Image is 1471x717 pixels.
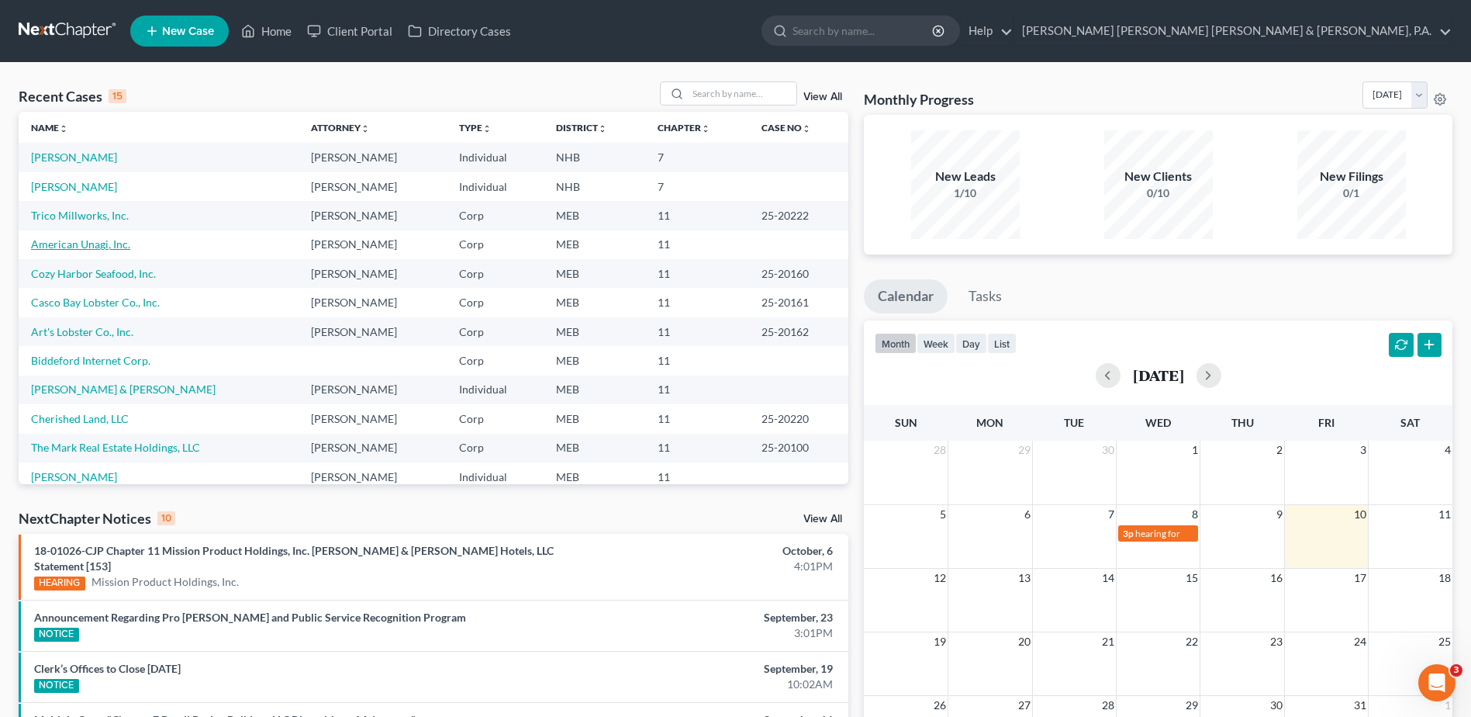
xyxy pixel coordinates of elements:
[109,89,126,103] div: 15
[299,404,447,433] td: [PERSON_NAME]
[1104,185,1213,201] div: 0/10
[1133,367,1184,383] h2: [DATE]
[299,230,447,259] td: [PERSON_NAME]
[749,259,848,288] td: 25-20160
[1418,664,1455,701] iframe: Intercom live chat
[645,143,749,171] td: 7
[1318,416,1335,429] span: Fri
[803,92,842,102] a: View All
[645,404,749,433] td: 11
[1023,505,1032,524] span: 6
[1184,696,1200,715] span: 29
[1100,632,1116,651] span: 21
[1269,632,1284,651] span: 23
[1190,441,1200,459] span: 1
[31,354,150,367] a: Biddeford Internet Corp.
[895,416,917,429] span: Sun
[447,346,544,375] td: Corp
[1352,505,1368,524] span: 10
[1145,416,1171,429] span: Wed
[749,404,848,433] td: 25-20220
[761,122,811,133] a: Case Nounfold_more
[1100,569,1116,587] span: 14
[1297,185,1406,201] div: 0/1
[645,288,749,317] td: 11
[361,124,370,133] i: unfold_more
[1104,168,1213,185] div: New Clients
[1443,696,1452,715] span: 1
[31,180,117,193] a: [PERSON_NAME]
[645,172,749,201] td: 7
[1184,569,1200,587] span: 15
[1275,441,1284,459] span: 2
[932,632,948,651] span: 19
[34,662,181,675] a: Clerk’s Offices to Close [DATE]
[31,470,117,483] a: [PERSON_NAME]
[1190,505,1200,524] span: 8
[792,16,934,45] input: Search by name...
[34,611,466,624] a: Announcement Regarding Pro [PERSON_NAME] and Public Service Recognition Program
[544,172,645,201] td: NHB
[31,441,200,454] a: The Mark Real Estate Holdings, LLC
[447,143,544,171] td: Individual
[299,17,400,45] a: Client Portal
[1437,505,1452,524] span: 11
[31,267,156,280] a: Cozy Harbor Seafood, Inc.
[34,679,79,693] div: NOTICE
[1352,696,1368,715] span: 31
[1014,17,1452,45] a: [PERSON_NAME] [PERSON_NAME] [PERSON_NAME] & [PERSON_NAME], P.A.
[31,412,129,425] a: Cherished Land, LLC
[400,17,519,45] a: Directory Cases
[645,201,749,230] td: 11
[875,333,917,354] button: month
[911,185,1020,201] div: 1/10
[1297,168,1406,185] div: New Filings
[447,376,544,404] td: Individual
[645,317,749,346] td: 11
[1269,569,1284,587] span: 16
[1231,416,1254,429] span: Thu
[157,511,175,525] div: 10
[544,346,645,375] td: MEB
[544,288,645,317] td: MEB
[645,462,749,491] td: 11
[932,441,948,459] span: 28
[1400,416,1420,429] span: Sat
[1359,441,1368,459] span: 3
[31,209,129,222] a: Trico Millworks, Inc.
[864,279,948,313] a: Calendar
[544,259,645,288] td: MEB
[447,317,544,346] td: Corp
[645,259,749,288] td: 11
[658,122,710,133] a: Chapterunfold_more
[544,317,645,346] td: MEB
[299,288,447,317] td: [PERSON_NAME]
[1437,569,1452,587] span: 18
[299,143,447,171] td: [PERSON_NAME]
[749,288,848,317] td: 25-20161
[1269,696,1284,715] span: 30
[645,434,749,462] td: 11
[864,90,974,109] h3: Monthly Progress
[447,172,544,201] td: Individual
[932,569,948,587] span: 12
[917,333,955,354] button: week
[1352,569,1368,587] span: 17
[598,124,607,133] i: unfold_more
[1107,505,1116,524] span: 7
[31,296,160,309] a: Casco Bay Lobster Co., Inc.
[976,416,1003,429] span: Mon
[577,543,833,559] div: October, 6
[482,124,492,133] i: unfold_more
[92,574,239,590] a: Mission Product Holdings, Inc.
[938,505,948,524] span: 5
[955,279,1016,313] a: Tasks
[299,317,447,346] td: [PERSON_NAME]
[645,230,749,259] td: 11
[233,17,299,45] a: Home
[1437,632,1452,651] span: 25
[299,376,447,404] td: [PERSON_NAME]
[544,404,645,433] td: MEB
[447,259,544,288] td: Corp
[544,462,645,491] td: MEB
